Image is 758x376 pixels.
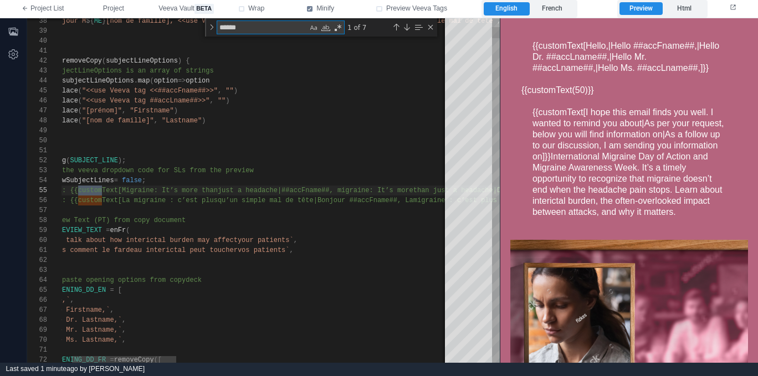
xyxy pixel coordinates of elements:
span: "[nom de famille]" [82,117,154,125]
div: 1 of 7 [346,20,390,34]
textarea: Find [217,21,308,34]
span: just a headache|##accFname##, migraine: It’s more [218,187,413,194]
span: qu’un simple mal de tête|Bonjour ##accFname##, La [218,197,413,204]
span: beta [194,4,214,14]
span: ; [142,177,146,184]
div: 66 [27,295,47,305]
div: 39 [27,26,47,36]
div: 47 [27,106,47,116]
div: 60 [27,235,47,245]
span: . [134,77,138,85]
span: subjectLineOptions [106,57,178,65]
span: vos patients` [238,246,290,254]
span: ${ [86,17,94,25]
span: `Bonjour M [46,17,86,25]
div: 54 [27,176,47,186]
span: , [122,326,126,334]
div: 63 [27,265,47,275]
span: `Hello Firstname,` [38,306,110,314]
div: 43 [27,66,47,76]
span: // Copy the veeva dropdown code for SLs from the p [30,167,229,174]
div: 51 [27,146,47,156]
span: ( [102,57,106,65]
span: "" [218,97,226,105]
div: 56 [27,195,47,205]
div: 41 [27,46,47,56]
span: `Hello Mr. Lastname,` [38,326,122,334]
div: 40 [27,36,47,46]
div: Close (Escape) [426,23,435,32]
span: enFr [110,226,126,234]
span: , [209,97,213,105]
div: 69 [27,325,47,335]
span: , [122,316,126,324]
span: } [102,17,106,25]
span: "<<use Veeva tag <<##accFname##>>" [82,87,218,95]
div: 44 [27,76,47,86]
span: review [229,167,253,174]
span: // FR SL: {{customText[La migraine : c’est plus [30,197,217,204]
span: ( [78,87,82,95]
span: than just a headache|Dr. ##accLname##, migraine: [413,187,605,194]
div: 64 [27,275,47,285]
div: 46 [27,96,47,106]
div: 62 [27,255,47,265]
span: Minify [316,4,334,14]
span: ) [226,97,229,105]
span: , [110,306,114,314]
span: , [290,246,294,254]
div: Next Match (Enter) [402,23,411,32]
span: option [186,77,209,85]
div: 45 [27,86,47,96]
span: { [186,57,189,65]
div: Use Regular Expression (⌥⌘R) [332,22,344,33]
div: 53 [27,166,47,176]
span: map [138,77,150,85]
div: 59 [27,225,47,235]
span: Project [103,4,124,14]
span: "Firstname" [130,107,173,115]
span: = [110,286,114,294]
span: SUBJECT_LINE [70,157,117,164]
span: migraine : c’est plus qu’un simple mal de [413,197,577,204]
div: 70 [27,335,47,345]
span: = [114,177,118,184]
label: English [484,2,529,16]
span: ( [150,77,153,85]
span: Veeva Vault [158,4,213,14]
span: "<<use Veeva tag ##accLname##>>" [82,97,209,105]
span: ); [118,157,126,164]
div: 49 [27,126,47,136]
div: 57 [27,205,47,215]
div: 65 [27,285,47,295]
label: Html [663,2,705,16]
div: 52 [27,156,47,166]
span: replace [50,117,78,125]
span: `Let’s talk about how interictal burden may affect [38,236,238,244]
span: option [154,77,178,85]
span: // subjectLineOptions is an array of strings [38,67,214,75]
span: replace [50,87,78,95]
span: PREVIEW_TEXT [54,226,102,234]
span: ( [78,107,82,115]
div: Match Case (⌥⌘C) [308,22,319,33]
div: Match Whole Word (⌥⌘W) [320,22,331,33]
div: 71 [27,345,47,355]
div: 61 [27,245,47,255]
span: Wrap [248,4,264,14]
div: Find in Selection (⌥⌘L) [412,21,424,33]
span: your patients` [238,236,294,244]
span: ) [202,117,206,125]
span: removeCopy [62,57,102,65]
div: 72 [27,355,47,365]
label: Preview [619,2,662,16]
div: 48 [27,116,47,126]
div: Toggle Replace [207,18,217,37]
span: // Preview Text (PT) from copy document [30,217,186,224]
span: "" [226,87,233,95]
span: `Hello Ms. Lastname,` [38,336,122,344]
span: , [122,336,126,344]
span: , [122,107,126,115]
span: "[prénom]" [82,107,122,115]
